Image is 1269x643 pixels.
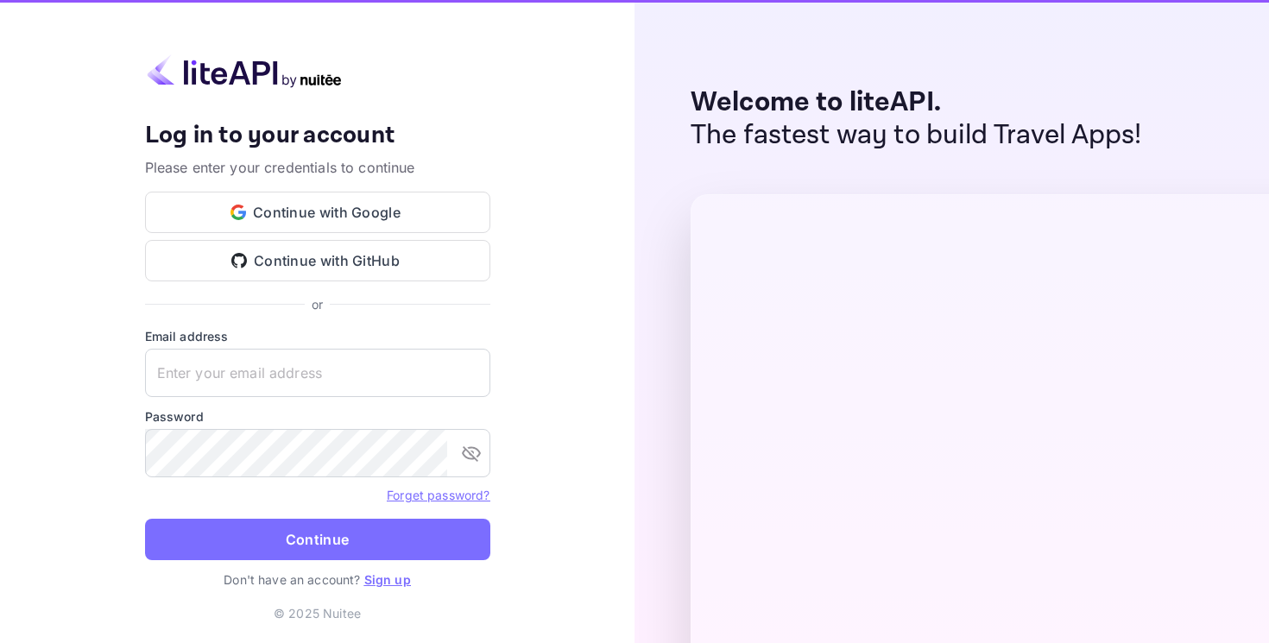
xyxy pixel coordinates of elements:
label: Email address [145,327,490,345]
a: Sign up [364,572,411,587]
p: © 2025 Nuitee [274,604,361,622]
button: Continue with Google [145,192,490,233]
a: Forget password? [387,488,489,502]
p: The fastest way to build Travel Apps! [691,119,1142,152]
button: toggle password visibility [454,436,489,470]
img: liteapi [145,54,344,88]
p: or [312,295,323,313]
input: Enter your email address [145,349,490,397]
p: Welcome to liteAPI. [691,86,1142,119]
p: Don't have an account? [145,571,490,589]
label: Password [145,407,490,426]
a: Forget password? [387,486,489,503]
h4: Log in to your account [145,121,490,151]
p: Please enter your credentials to continue [145,157,490,178]
button: Continue with GitHub [145,240,490,281]
button: Continue [145,519,490,560]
